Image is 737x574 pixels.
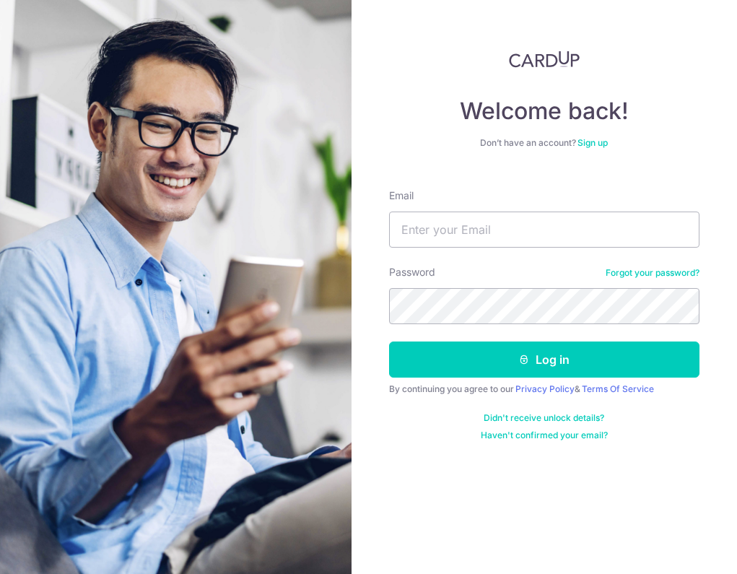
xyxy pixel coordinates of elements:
[577,137,608,148] a: Sign up
[515,383,575,394] a: Privacy Policy
[389,383,699,395] div: By continuing you agree to our &
[582,383,654,394] a: Terms Of Service
[509,51,580,68] img: CardUp Logo
[481,430,608,441] a: Haven't confirmed your email?
[389,342,699,378] button: Log in
[389,265,435,279] label: Password
[606,267,699,279] a: Forgot your password?
[389,188,414,203] label: Email
[484,412,604,424] a: Didn't receive unlock details?
[389,97,699,126] h4: Welcome back!
[389,137,699,149] div: Don’t have an account?
[389,212,699,248] input: Enter your Email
